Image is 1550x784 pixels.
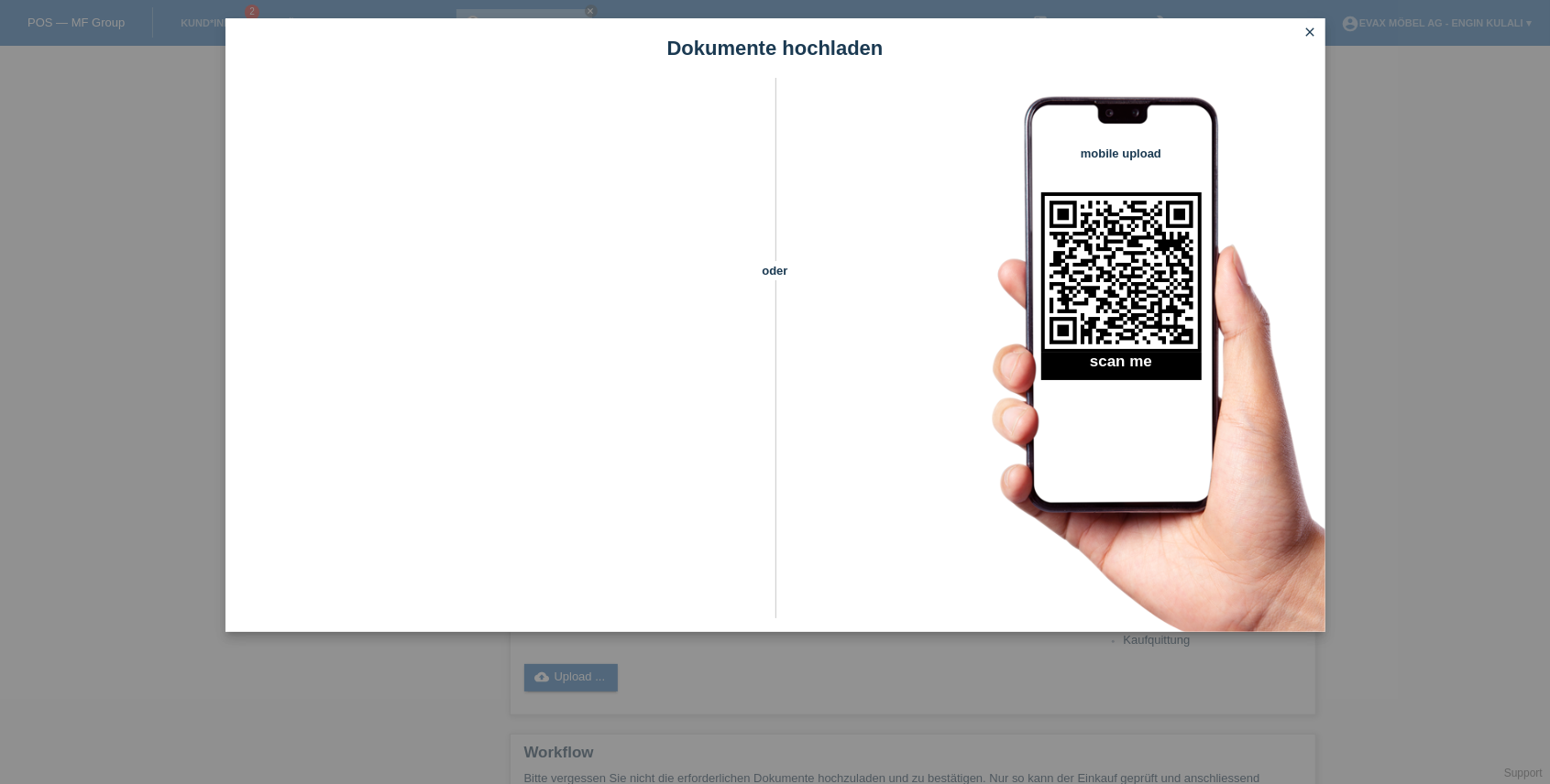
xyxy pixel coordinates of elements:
span: oder [743,261,808,280]
a: close [1299,23,1323,44]
iframe: Upload [253,124,743,582]
h1: Dokumente hochladen [225,37,1325,60]
h2: scan me [1041,353,1202,380]
h4: mobile upload [1041,147,1202,160]
i: close [1303,25,1318,39]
